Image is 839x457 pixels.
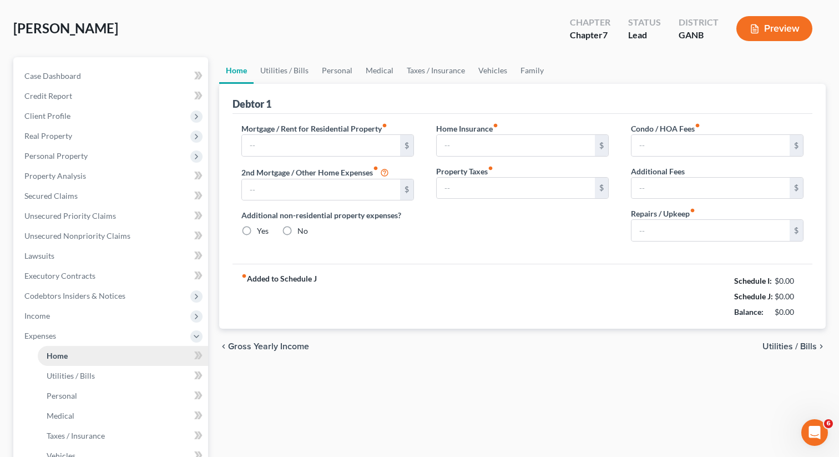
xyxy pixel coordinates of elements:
span: Medical [47,411,74,420]
span: Utilities / Bills [47,371,95,380]
div: $ [400,135,413,156]
span: Real Property [24,131,72,140]
i: chevron_left [219,342,228,351]
a: Personal [38,386,208,406]
input: -- [631,220,790,241]
span: Utilities / Bills [762,342,817,351]
i: fiber_manual_record [493,123,498,128]
a: Vehicles [472,57,514,84]
span: Unsecured Priority Claims [24,211,116,220]
input: -- [242,179,400,200]
button: Utilities / Bills chevron_right [762,342,826,351]
input: -- [437,178,595,199]
label: Condo / HOA Fees [631,123,700,134]
a: Unsecured Priority Claims [16,206,208,226]
a: Home [219,57,254,84]
i: fiber_manual_record [488,165,493,171]
input: -- [242,135,400,156]
a: Executory Contracts [16,266,208,286]
span: Home [47,351,68,360]
div: Lead [628,29,661,42]
a: Property Analysis [16,166,208,186]
span: 7 [603,29,608,40]
label: No [297,225,308,237]
div: $ [790,135,803,156]
span: Codebtors Insiders & Notices [24,291,125,300]
span: Client Profile [24,111,70,120]
span: Unsecured Nonpriority Claims [24,231,130,240]
div: $ [595,178,608,199]
input: -- [631,178,790,199]
strong: Schedule I: [734,276,772,285]
div: $ [790,178,803,199]
label: Additional Fees [631,165,685,177]
a: Utilities / Bills [254,57,315,84]
i: fiber_manual_record [373,165,378,171]
i: chevron_right [817,342,826,351]
a: Taxes / Insurance [38,426,208,446]
a: Credit Report [16,86,208,106]
span: Lawsuits [24,251,54,260]
span: Personal Property [24,151,88,160]
label: Home Insurance [436,123,498,134]
span: Taxes / Insurance [47,431,105,440]
div: Debtor 1 [233,97,271,111]
div: Status [628,16,661,29]
div: $0.00 [775,307,804,318]
strong: Schedule J: [734,292,773,301]
span: Property Analysis [24,171,86,180]
span: Secured Claims [24,191,78,200]
span: Case Dashboard [24,71,81,81]
label: Repairs / Upkeep [631,208,695,219]
div: Chapter [570,16,610,29]
span: [PERSON_NAME] [13,20,118,36]
div: $0.00 [775,291,804,302]
a: Family [514,57,550,84]
a: Home [38,346,208,366]
iframe: Intercom live chat [801,419,828,446]
input: -- [631,135,790,156]
label: Additional non-residential property expenses? [241,209,414,221]
div: $ [400,179,413,200]
span: Expenses [24,331,56,340]
label: 2nd Mortgage / Other Home Expenses [241,165,389,179]
a: Personal [315,57,359,84]
strong: Balance: [734,307,764,317]
a: Medical [38,406,208,426]
span: Executory Contracts [24,271,95,280]
button: chevron_left Gross Yearly Income [219,342,309,351]
button: Preview [736,16,812,41]
i: fiber_manual_record [695,123,700,128]
span: Gross Yearly Income [228,342,309,351]
strong: Added to Schedule J [241,273,317,320]
input: -- [437,135,595,156]
span: Personal [47,391,77,400]
label: Yes [257,225,269,237]
i: fiber_manual_record [382,123,387,128]
div: $0.00 [775,275,804,287]
div: $ [790,220,803,241]
i: fiber_manual_record [241,273,247,279]
a: Medical [359,57,400,84]
a: Lawsuits [16,246,208,266]
a: Case Dashboard [16,66,208,86]
span: 6 [824,419,833,428]
a: Taxes / Insurance [400,57,472,84]
label: Property Taxes [436,165,493,177]
label: Mortgage / Rent for Residential Property [241,123,387,134]
div: $ [595,135,608,156]
a: Utilities / Bills [38,366,208,386]
span: Income [24,311,50,320]
a: Secured Claims [16,186,208,206]
div: District [679,16,719,29]
div: Chapter [570,29,610,42]
div: GANB [679,29,719,42]
i: fiber_manual_record [690,208,695,213]
a: Unsecured Nonpriority Claims [16,226,208,246]
span: Credit Report [24,91,72,101]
